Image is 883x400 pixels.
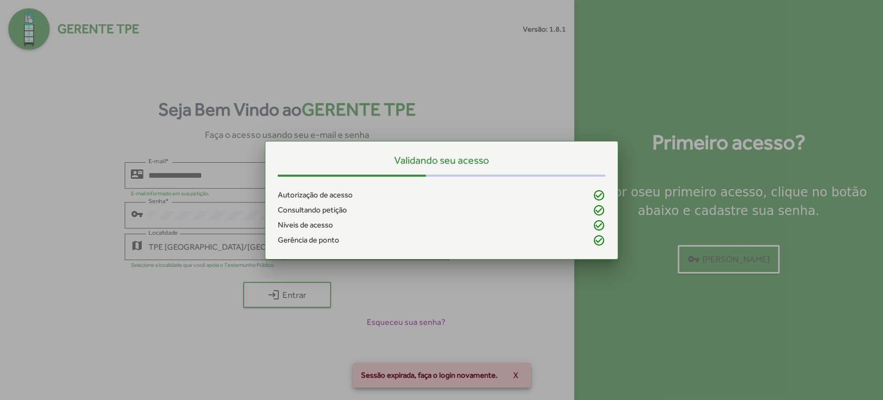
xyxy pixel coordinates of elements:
[593,219,605,232] mat-icon: check_circle_outline
[593,189,605,202] mat-icon: check_circle_outline
[278,204,347,216] span: Consultando petição
[278,154,605,166] h5: Validando seu acesso
[278,234,339,246] span: Gerência de ponto
[593,204,605,217] mat-icon: check_circle_outline
[278,189,353,201] span: Autorização de acesso
[593,234,605,247] mat-icon: check_circle_outline
[278,219,333,231] span: Níveis de acesso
